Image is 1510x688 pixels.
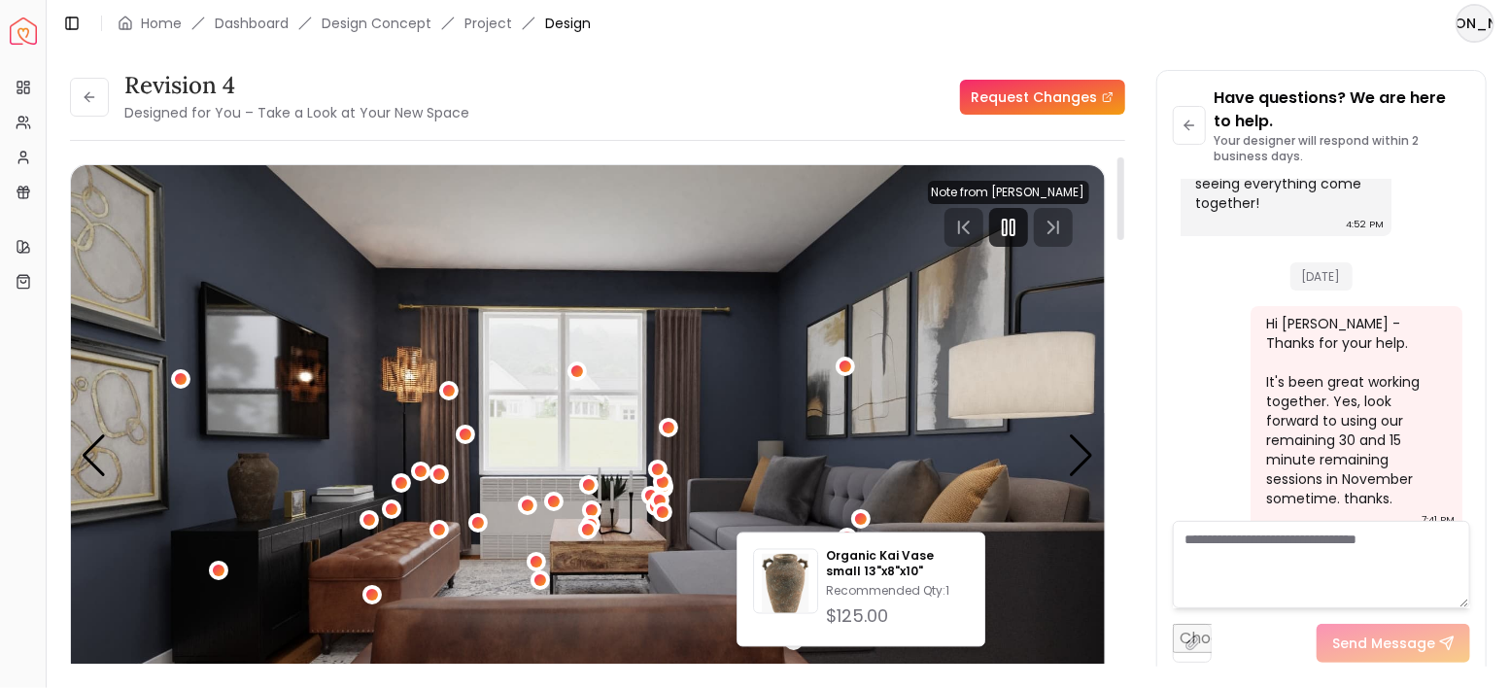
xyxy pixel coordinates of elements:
div: Previous slide [81,434,107,477]
p: Recommended Qty: 1 [826,584,969,600]
a: Organic Kai Vase small 13"x8"x10"Organic Kai Vase small 13"x8"x10"Recommended Qty:1$125.00 [753,549,969,631]
button: [PERSON_NAME] [1456,4,1494,43]
div: $125.00 [826,603,969,631]
small: Designed for You – Take a Look at Your New Space [124,103,469,122]
a: Project [464,14,512,33]
div: 4:52 PM [1346,215,1384,234]
div: Hi [PERSON_NAME] - Thanks for your help. It's been great working together. Yes, look forward to u... [1266,314,1443,508]
span: [DATE] [1290,262,1353,291]
h3: Revision 4 [124,70,469,101]
span: [PERSON_NAME] [1458,6,1493,41]
p: Organic Kai Vase small 13"x8"x10" [826,549,969,580]
a: Home [141,14,182,33]
img: Organic Kai Vase small 13"x8"x10" [754,554,817,617]
a: Spacejoy [10,17,37,45]
a: Dashboard [215,14,289,33]
span: Design [545,14,591,33]
p: Your designer will respond within 2 business days. [1214,133,1470,164]
div: 7:41 PM [1422,510,1455,530]
img: Spacejoy Logo [10,17,37,45]
a: Request Changes [960,80,1125,115]
nav: breadcrumb [118,14,591,33]
div: Next slide [1069,434,1095,477]
svg: Pause [997,216,1020,239]
div: Note from [PERSON_NAME] [928,181,1089,204]
p: Have questions? We are here to help. [1214,86,1470,133]
li: Design Concept [322,14,431,33]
